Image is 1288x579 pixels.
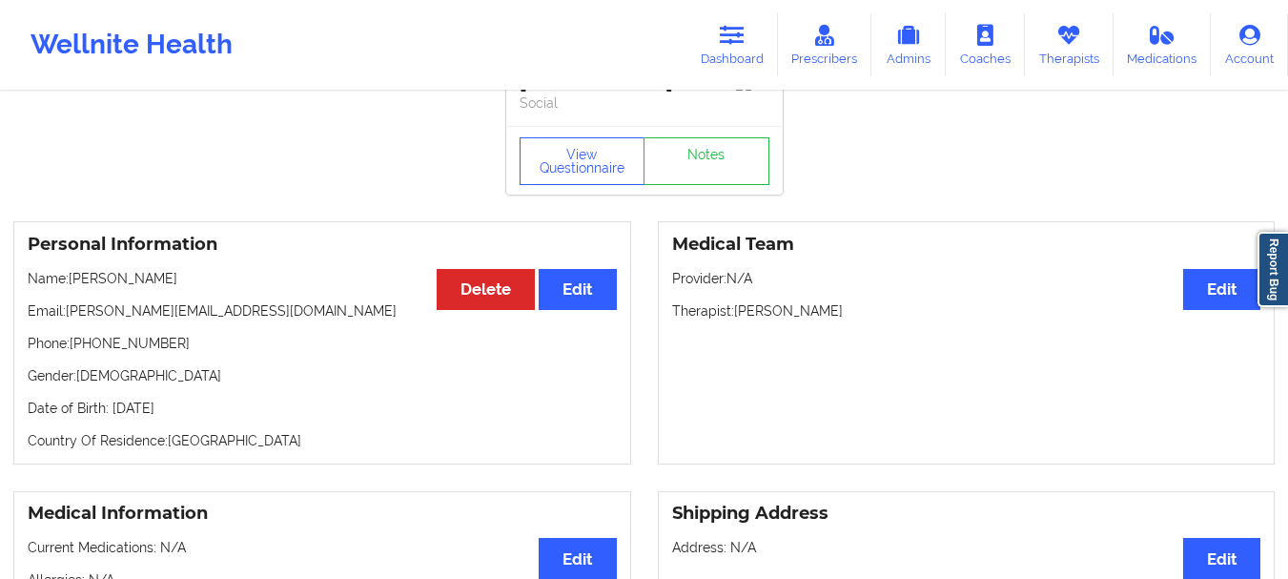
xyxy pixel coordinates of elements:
[28,234,617,256] h3: Personal Information
[672,538,1261,557] p: Address: N/A
[946,13,1025,76] a: Coaches
[28,334,617,353] p: Phone: [PHONE_NUMBER]
[672,269,1261,288] p: Provider: N/A
[28,503,617,525] h3: Medical Information
[672,503,1261,525] h3: Shipping Address
[871,13,946,76] a: Admins
[520,137,645,185] button: View Questionnaire
[1183,538,1260,579] button: Edit
[28,301,617,321] p: Email: [PERSON_NAME][EMAIL_ADDRESS][DOMAIN_NAME]
[28,399,617,418] p: Date of Birth: [DATE]
[539,269,616,310] button: Edit
[778,13,872,76] a: Prescribers
[1183,269,1260,310] button: Edit
[28,269,617,288] p: Name: [PERSON_NAME]
[672,301,1261,321] p: Therapist: [PERSON_NAME]
[520,93,769,113] p: Social
[686,13,778,76] a: Dashboard
[644,137,769,185] a: Notes
[28,538,617,557] p: Current Medications: N/A
[539,538,616,579] button: Edit
[1211,13,1288,76] a: Account
[1114,13,1212,76] a: Medications
[28,366,617,385] p: Gender: [DEMOGRAPHIC_DATA]
[1257,232,1288,307] a: Report Bug
[437,269,535,310] button: Delete
[28,431,617,450] p: Country Of Residence: [GEOGRAPHIC_DATA]
[672,234,1261,256] h3: Medical Team
[1025,13,1114,76] a: Therapists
